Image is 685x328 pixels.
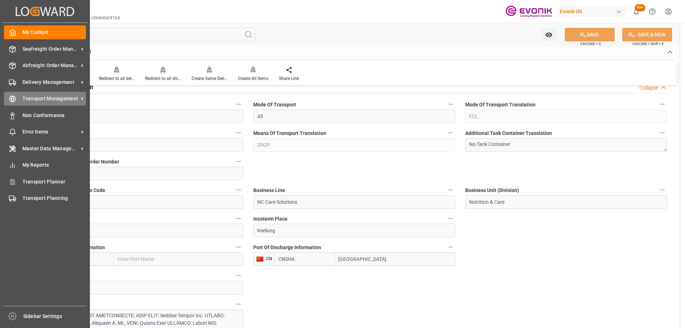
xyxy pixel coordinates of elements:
[256,256,264,262] img: country
[22,79,79,86] span: Delivery Management
[22,112,86,119] span: Non Conformance
[33,28,255,41] input: Search Fields
[4,158,86,172] a: My Reports
[446,100,455,109] button: Mode Of Transport
[22,128,79,136] span: Error Items
[542,28,556,41] button: open menu
[253,130,326,137] span: Means Of Transport Translation
[238,75,268,82] div: Create All Items
[658,128,667,137] button: Additional Tank Container Translation
[639,84,658,92] div: Collapse
[234,185,243,195] button: Business Line Division Code
[234,214,243,223] button: Incoterm
[145,75,181,82] div: Redirect to all shipments
[4,175,86,188] a: Transport Planner
[465,130,552,137] span: Additional Tank Container Translation
[446,214,455,223] button: Incoterm Place
[22,145,79,152] span: Master Data Management
[22,29,86,36] span: My Cockpit
[622,28,672,41] button: SAVE & NEW
[446,242,455,252] button: Port Of Discharge Information
[22,95,79,102] span: Transport Management
[4,25,86,39] a: My Cockpit
[234,299,243,309] button: Text Information
[335,252,455,266] input: Enter Port Name
[628,4,644,20] button: show 100 new notifications
[22,45,79,53] span: Seafreight Order Management
[446,128,455,137] button: Means Of Transport Translation
[632,41,664,46] span: Ctrl/CMD + Shift + S
[22,161,86,169] span: My Reports
[465,138,667,152] textarea: No Tank Container
[234,128,243,137] button: Means Of Transport
[264,256,272,261] span: CN
[580,41,601,46] span: Ctrl/CMD + S
[446,185,455,195] button: Business Line
[234,242,243,252] button: Port Of Loading Information
[644,4,660,20] button: Help Center
[22,195,86,202] span: Transport Planning
[557,6,625,17] div: Evonik US
[465,187,519,194] span: Business Unit (Division)
[99,75,135,82] div: Redirect to all deliveries
[114,252,243,266] input: Enter Port Name
[658,185,667,195] button: Business Unit (Division)
[4,108,86,122] a: Non Conformance
[234,271,243,280] button: U.S. State Of Origin
[506,5,552,18] img: Evonik-brand-mark-Deep-Purple-RGB.jpeg_1700498283.jpeg
[234,157,243,166] button: Customer Purchase Order Number
[234,100,243,109] button: Movement Type
[279,75,299,82] div: Share Link
[4,191,86,205] a: Transport Planning
[253,101,296,109] span: Mode Of Transport
[465,101,536,109] span: Mode Of Transport Translation
[253,244,321,251] span: Port Of Discharge Information
[22,62,79,69] span: Airfreight Order Management
[565,28,615,41] button: SAVE
[192,75,227,82] div: Create Same Delivery Date
[23,313,87,320] span: Sidebar Settings
[22,178,86,186] span: Transport Planner
[274,252,335,266] input: Enter Locode
[658,100,667,109] button: Mode Of Transport Translation
[253,187,285,194] span: Business Line
[635,4,645,11] span: 99+
[253,215,288,223] span: Incoterm Place
[557,5,628,18] button: Evonik US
